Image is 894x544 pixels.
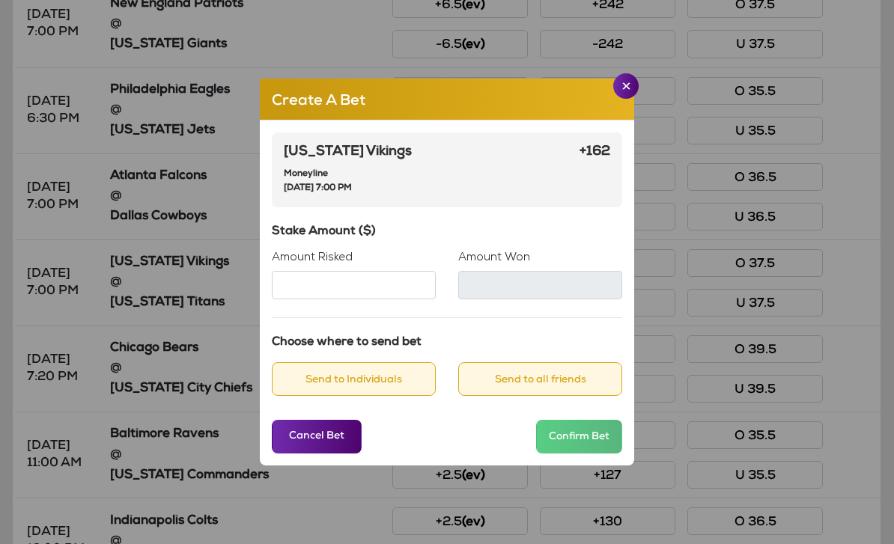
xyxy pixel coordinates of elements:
[272,420,362,453] button: Cancel Bet
[284,144,412,161] h6: [US_STATE] Vikings
[284,184,352,193] small: [DATE] 7:00 PM
[458,362,622,396] button: Send to all friends
[613,73,639,99] button: Close
[272,336,622,350] h6: Choose where to send bet
[272,251,353,265] label: Amount Risked
[622,82,630,90] img: Close
[458,251,530,265] label: Amount Won
[536,420,622,453] button: Confirm Bet
[272,225,622,239] h6: Stake Amount ($)
[580,144,610,161] h6: +162
[272,91,365,113] h5: Create A Bet
[272,362,436,396] button: Send to Individuals
[284,170,328,179] small: Moneyline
